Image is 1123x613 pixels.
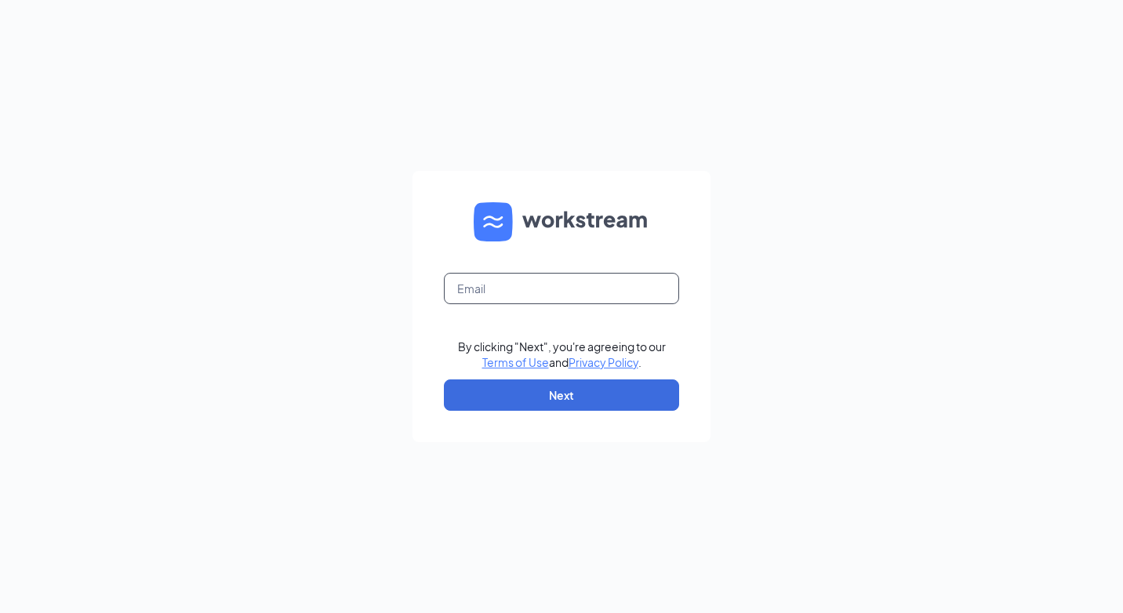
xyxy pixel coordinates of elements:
[482,355,549,369] a: Terms of Use
[444,379,679,411] button: Next
[474,202,649,241] img: WS logo and Workstream text
[458,339,666,370] div: By clicking "Next", you're agreeing to our and .
[569,355,638,369] a: Privacy Policy
[444,273,679,304] input: Email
